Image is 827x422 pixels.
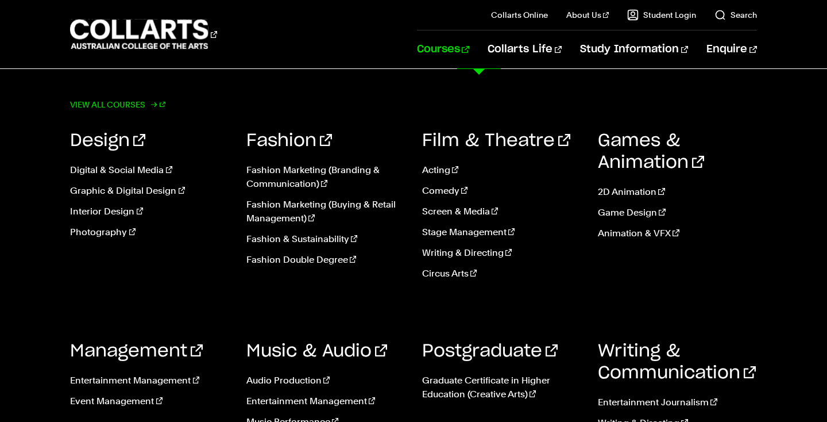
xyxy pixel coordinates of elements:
a: Graphic & Digital Design [70,184,229,198]
a: Photography [70,225,229,239]
a: 2D Animation [598,185,756,199]
a: Student Login [627,9,696,21]
a: Event Management [70,394,229,408]
a: Design [70,132,145,149]
a: Fashion & Sustainability [246,232,405,246]
a: Circus Arts [422,267,581,281]
a: View all courses [70,97,165,113]
a: Entertainment Management [246,394,405,408]
a: Fashion Marketing (Buying & Retail Management) [246,198,405,225]
a: Game Design [598,206,756,220]
a: Animation & VFX [598,227,756,240]
a: Entertainment Management [70,374,229,388]
a: Stage Management [422,225,581,239]
a: Collarts Life [488,30,562,68]
div: Go to homepage [70,18,217,51]
a: Writing & Directing [422,246,581,260]
a: Fashion [246,132,332,149]
a: Audio Production [246,374,405,388]
a: Entertainment Journalism [598,396,756,409]
a: Comedy [422,184,581,198]
a: Management [70,343,203,360]
a: Games & Animation [598,132,704,171]
a: Acting [422,163,581,177]
a: Writing & Communication [598,343,756,382]
a: Fashion Marketing (Branding & Communication) [246,163,405,191]
a: Film & Theatre [422,132,570,149]
a: Fashion Double Degree [246,253,405,267]
a: About Us [566,9,609,21]
a: Enquire [706,30,756,68]
a: Interior Design [70,205,229,218]
a: Search [714,9,757,21]
a: Music & Audio [246,343,387,360]
a: Study Information [580,30,688,68]
a: Graduate Certificate in Higher Education (Creative Arts) [422,374,581,401]
a: Courses [417,30,469,68]
a: Collarts Online [491,9,548,21]
a: Digital & Social Media [70,163,229,177]
a: Postgraduate [422,343,558,360]
a: Screen & Media [422,205,581,218]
